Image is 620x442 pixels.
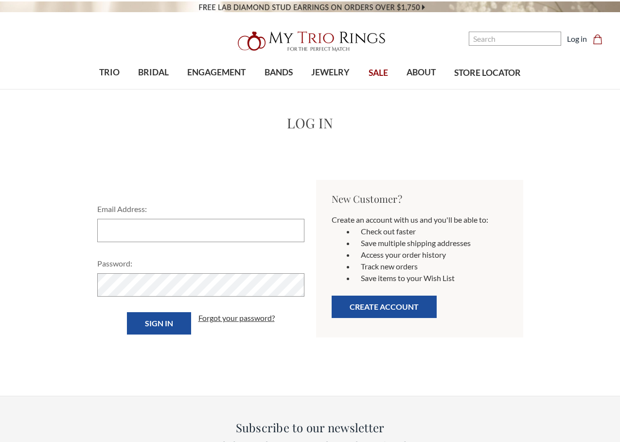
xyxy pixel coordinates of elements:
[332,214,508,226] p: Create an account with us and you'll be able to:
[397,57,445,88] a: ABOUT
[311,66,350,79] span: JEWELRY
[119,419,501,436] h3: Subscribe to our newsletter
[129,57,178,88] a: BRIDAL
[91,113,529,133] h1: Log in
[149,88,159,89] button: submenu toggle
[99,66,120,79] span: TRIO
[255,57,302,88] a: BANDS
[97,203,304,215] label: Email Address:
[355,226,508,237] li: Check out faster
[138,66,169,79] span: BRIDAL
[97,258,304,269] label: Password:
[127,312,191,335] input: Sign in
[416,88,426,89] button: submenu toggle
[178,57,255,88] a: ENGAGEMENT
[469,32,561,46] input: Search
[454,67,521,79] span: STORE LOCATOR
[302,57,359,88] a: JEWELRY
[355,237,508,249] li: Save multiple shipping addresses
[187,66,246,79] span: ENGAGEMENT
[332,305,437,314] a: Create Account
[180,26,441,57] a: My Trio Rings
[265,66,293,79] span: BANDS
[332,192,508,206] h2: New Customer?
[359,57,397,89] a: SALE
[355,249,508,261] li: Access your order history
[274,88,283,89] button: submenu toggle
[355,272,508,284] li: Save items to your Wish List
[326,88,336,89] button: submenu toggle
[90,57,129,88] a: TRIO
[232,26,388,57] img: My Trio Rings
[407,66,436,79] span: ABOUT
[593,33,608,45] a: Cart with 0 items
[332,296,437,318] button: Create Account
[198,312,275,324] a: Forgot your password?
[105,88,114,89] button: submenu toggle
[369,67,388,79] span: SALE
[567,33,587,45] a: Log in
[445,57,530,89] a: STORE LOCATOR
[593,35,602,44] svg: cart.cart_preview
[355,261,508,272] li: Track new orders
[212,88,221,89] button: submenu toggle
